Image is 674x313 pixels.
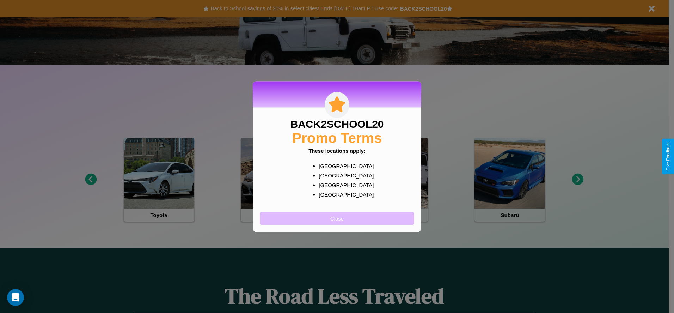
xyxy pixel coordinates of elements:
h2: Promo Terms [292,130,382,146]
p: [GEOGRAPHIC_DATA] [319,170,369,180]
div: Open Intercom Messenger [7,289,24,306]
h3: BACK2SCHOOL20 [290,118,384,130]
p: [GEOGRAPHIC_DATA] [319,189,369,199]
b: These locations apply: [308,148,366,154]
p: [GEOGRAPHIC_DATA] [319,161,369,170]
div: Give Feedback [666,142,670,171]
p: [GEOGRAPHIC_DATA] [319,180,369,189]
button: Close [260,212,414,225]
